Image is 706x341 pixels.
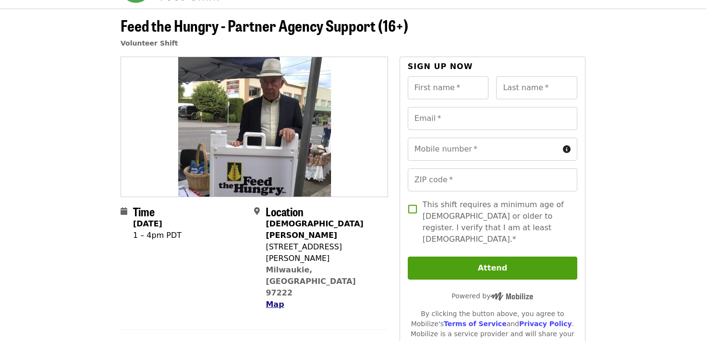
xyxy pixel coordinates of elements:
a: Privacy Policy [519,320,572,328]
input: First name [408,76,489,99]
span: Feed the Hungry - Partner Agency Support (16+) [121,14,408,36]
span: Location [266,203,304,220]
div: 1 – 4pm PDT [133,230,182,241]
img: Powered by Mobilize [490,292,533,301]
a: Terms of Service [444,320,507,328]
strong: [DEMOGRAPHIC_DATA][PERSON_NAME] [266,219,363,240]
img: Feed the Hungry - Partner Agency Support (16+) organized by Oregon Food Bank [121,57,388,196]
input: ZIP code [408,168,577,191]
input: Mobile number [408,138,559,161]
a: Volunteer Shift [121,39,178,47]
span: This shift requires a minimum age of [DEMOGRAPHIC_DATA] or older to register. I verify that I am ... [423,199,570,245]
input: Last name [496,76,577,99]
i: calendar icon [121,207,127,216]
div: [STREET_ADDRESS][PERSON_NAME] [266,241,380,264]
span: Sign up now [408,62,473,71]
span: Powered by [451,292,533,300]
i: map-marker-alt icon [254,207,260,216]
button: Attend [408,257,577,280]
input: Email [408,107,577,130]
strong: [DATE] [133,219,162,228]
button: Map [266,299,284,310]
i: circle-info icon [563,145,571,154]
a: Milwaukie, [GEOGRAPHIC_DATA] 97222 [266,265,355,297]
span: Map [266,300,284,309]
span: Time [133,203,155,220]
